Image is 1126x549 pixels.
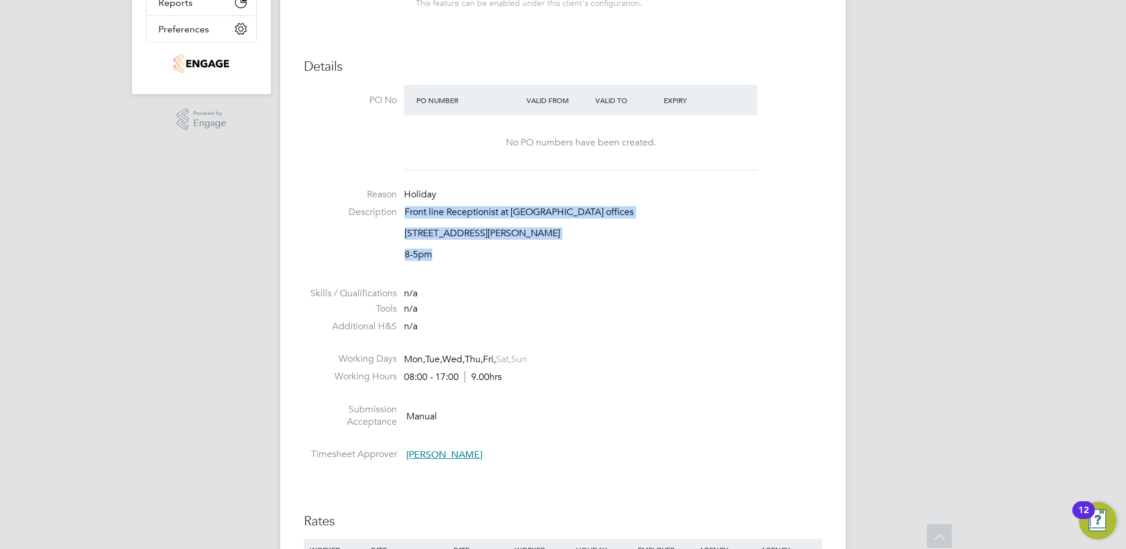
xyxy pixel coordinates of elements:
span: n/a [404,303,418,315]
button: Open Resource Center, 12 new notifications [1079,502,1117,540]
div: Valid To [592,90,661,111]
span: Holiday [404,188,436,200]
span: n/a [404,320,418,332]
h3: Rates [304,513,822,530]
span: Sun [511,353,527,365]
span: 9.00hrs [465,371,502,383]
span: Tue, [425,353,442,365]
span: Engage [193,118,226,128]
label: Skills / Qualifications [304,287,397,300]
label: Reason [304,188,397,201]
label: Timesheet Approver [304,448,397,461]
h3: Details [304,58,822,75]
label: Description [304,206,397,219]
img: e-personnel-logo-retina.png [174,54,228,73]
div: PO Number [413,90,524,111]
p: [STREET_ADDRESS][PERSON_NAME] [405,227,822,240]
span: n/a [404,287,418,299]
a: Go to home page [146,54,257,73]
p: Front line Receptionist at [GEOGRAPHIC_DATA] offices [405,206,822,219]
span: Powered by [193,108,226,118]
div: 12 [1078,510,1089,525]
button: Preferences [147,16,256,42]
label: Additional H&S [304,320,397,333]
div: Expiry [661,90,730,111]
label: Working Hours [304,371,397,383]
span: Thu, [465,353,483,365]
div: Valid From [524,90,592,111]
span: [PERSON_NAME] [406,449,482,461]
span: Fri, [483,353,496,365]
p: 8-5pm [405,249,822,261]
span: Wed, [442,353,465,365]
div: 08:00 - 17:00 [404,371,502,383]
a: Powered byEngage [177,108,227,131]
div: No PO numbers have been created. [416,137,746,149]
span: Manual [406,410,437,422]
span: Mon, [404,353,425,365]
label: Working Days [304,353,397,365]
span: Sat, [496,353,511,365]
span: Preferences [158,24,209,35]
label: PO No [304,94,397,107]
label: Tools [304,303,397,315]
label: Submission Acceptance [304,404,397,428]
